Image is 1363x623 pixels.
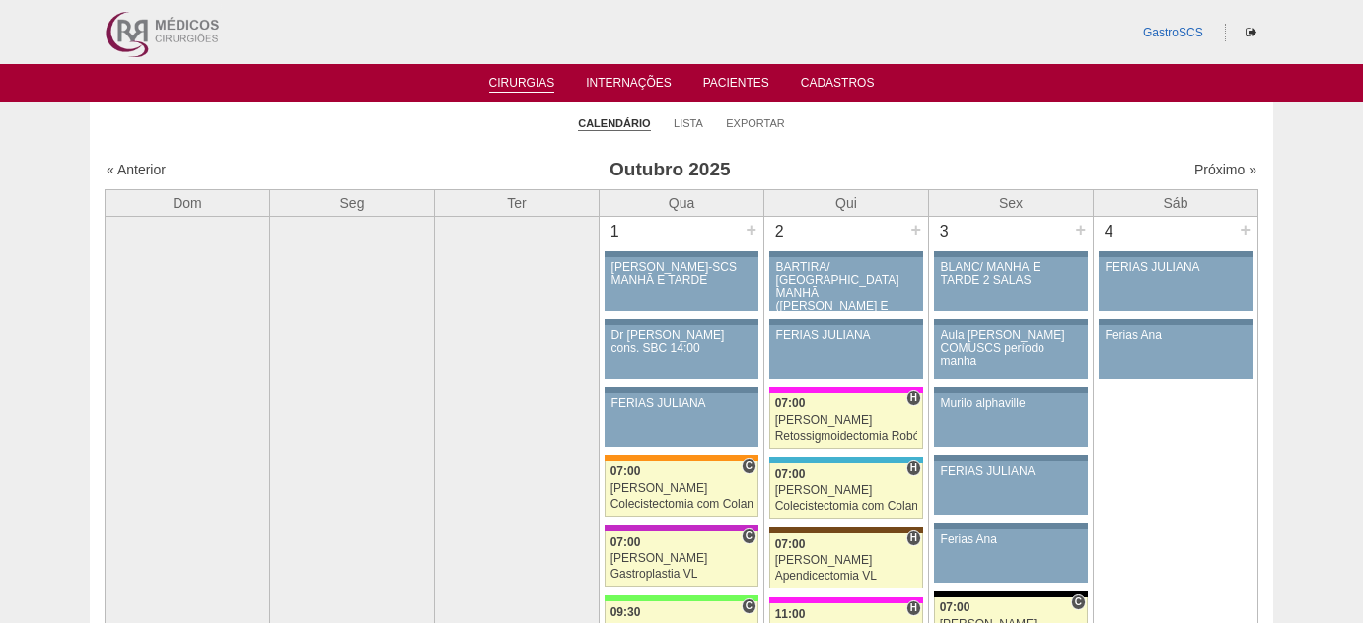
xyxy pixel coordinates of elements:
[605,525,758,531] div: Key: Maria Braido
[776,261,917,339] div: BARTIRA/ [GEOGRAPHIC_DATA] MANHÃ ([PERSON_NAME] E ANA)/ SANTA JOANA -TARDE
[1106,329,1247,342] div: Ferias Ana
[586,76,672,96] a: Internações
[742,458,756,474] span: Consultório
[769,597,923,603] div: Key: Pro Matre
[934,387,1088,393] div: Key: Aviso
[764,217,795,246] div: 2
[934,455,1088,461] div: Key: Aviso
[934,251,1088,257] div: Key: Aviso
[383,156,958,184] h3: Outubro 2025
[940,600,970,614] span: 07:00
[907,217,924,242] div: +
[929,217,960,246] div: 3
[934,529,1088,583] a: Ferias Ana
[611,397,753,410] div: FERIAS JULIANA
[906,530,921,546] span: Hospital
[769,533,923,588] a: H 07:00 [PERSON_NAME] Apendicectomia VL
[742,598,756,614] span: Consultório
[769,319,923,325] div: Key: Aviso
[934,393,1088,447] a: Murilo alphaville
[605,325,758,379] a: Dr [PERSON_NAME] cons. SBC 14:00
[605,455,758,461] div: Key: São Luiz - SCS
[1099,251,1253,257] div: Key: Aviso
[1094,217,1124,246] div: 4
[578,116,650,131] a: Calendário
[775,607,806,621] span: 11:00
[906,600,921,616] span: Hospital
[610,482,753,495] div: [PERSON_NAME]
[769,387,923,393] div: Key: Pro Matre
[106,189,270,216] th: Dom
[742,528,756,544] span: Consultório
[703,76,769,96] a: Pacientes
[775,537,806,551] span: 07:00
[610,535,641,549] span: 07:00
[769,325,923,379] a: FERIAS JULIANA
[769,527,923,533] div: Key: Santa Joana
[769,463,923,519] a: H 07:00 [PERSON_NAME] Colecistectomia com Colangiografia VL
[107,162,166,177] a: « Anterior
[775,396,806,410] span: 07:00
[769,393,923,449] a: H 07:00 [PERSON_NAME] Retossigmoidectomia Robótica
[934,591,1088,597] div: Key: Blanc
[769,457,923,463] div: Key: Neomater
[775,430,918,443] div: Retossigmoidectomia Robótica
[775,414,918,427] div: [PERSON_NAME]
[941,465,1082,478] div: FERIAS JULIANA
[941,329,1082,369] div: Aula [PERSON_NAME] COMUSCS período manha
[610,464,641,478] span: 07:00
[775,570,918,583] div: Apendicectomia VL
[776,329,917,342] div: FERIAS JULIANA
[1099,325,1253,379] a: Ferias Ana
[1106,261,1247,274] div: FERIAS JULIANA
[1071,594,1086,610] span: Consultório
[775,467,806,481] span: 07:00
[605,595,758,601] div: Key: Brasil
[769,257,923,311] a: BARTIRA/ [GEOGRAPHIC_DATA] MANHÃ ([PERSON_NAME] E ANA)/ SANTA JOANA -TARDE
[1194,162,1256,177] a: Próximo »
[610,568,753,581] div: Gastroplastia VL
[610,605,641,619] span: 09:30
[605,387,758,393] div: Key: Aviso
[743,217,759,242] div: +
[929,189,1094,216] th: Sex
[600,189,764,216] th: Qua
[934,325,1088,379] a: Aula [PERSON_NAME] COMUSCS período manha
[605,393,758,447] a: FERIAS JULIANA
[775,484,918,497] div: [PERSON_NAME]
[775,500,918,513] div: Colecistectomia com Colangiografia VL
[934,257,1088,311] a: BLANC/ MANHÃ E TARDE 2 SALAS
[605,251,758,257] div: Key: Aviso
[934,523,1088,529] div: Key: Aviso
[610,498,753,511] div: Colecistectomia com Colangiografia VL
[801,76,875,96] a: Cadastros
[941,533,1082,546] div: Ferias Ana
[769,251,923,257] div: Key: Aviso
[1143,26,1203,39] a: GastroSCS
[1099,319,1253,325] div: Key: Aviso
[610,552,753,565] div: [PERSON_NAME]
[611,329,753,355] div: Dr [PERSON_NAME] cons. SBC 14:00
[674,116,703,130] a: Lista
[906,460,921,476] span: Hospital
[605,461,758,517] a: C 07:00 [PERSON_NAME] Colecistectomia com Colangiografia VL
[270,189,435,216] th: Seg
[605,531,758,587] a: C 07:00 [PERSON_NAME] Gastroplastia VL
[1099,257,1253,311] a: FERIAS JULIANA
[726,116,785,130] a: Exportar
[906,390,921,406] span: Hospital
[941,261,1082,287] div: BLANC/ MANHÃ E TARDE 2 SALAS
[611,261,753,287] div: [PERSON_NAME]-SCS MANHÃ E TARDE
[1094,189,1258,216] th: Sáb
[934,461,1088,515] a: FERIAS JULIANA
[1237,217,1254,242] div: +
[489,76,555,93] a: Cirurgias
[435,189,600,216] th: Ter
[1246,27,1256,38] i: Sair
[605,319,758,325] div: Key: Aviso
[605,257,758,311] a: [PERSON_NAME]-SCS MANHÃ E TARDE
[934,319,1088,325] div: Key: Aviso
[1072,217,1089,242] div: +
[764,189,929,216] th: Qui
[941,397,1082,410] div: Murilo alphaville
